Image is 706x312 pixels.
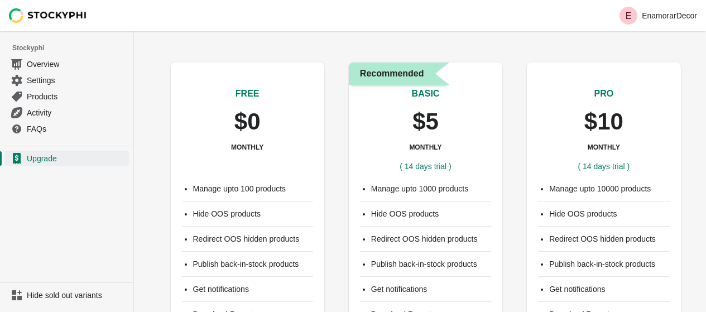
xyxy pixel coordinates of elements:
a: Activity [4,104,129,121]
a: FAQs [4,121,129,137]
a: Upgrade [4,151,129,166]
a: Overview [4,56,129,72]
p: $5 [412,109,439,134]
img: Stockyphi [9,8,87,23]
span: PRO [594,89,613,98]
li: Get notifications [193,284,313,295]
text: E [626,11,632,21]
li: Manage upto 1000 products [371,183,491,194]
h3: MONTHLY [231,143,263,152]
span: ( 14 days trial ) [400,162,452,171]
a: Products [4,88,129,104]
span: Activity [27,107,127,118]
li: Hide OOS products [549,208,669,219]
span: Upgrade [27,153,127,164]
span: Recommended [360,67,424,80]
li: Manage upto 10000 products [549,183,669,194]
li: Redirect OOS hidden products [549,233,669,244]
span: Avatar with initials E [619,7,637,25]
h3: MONTHLY [588,143,620,152]
p: $10 [584,109,623,134]
span: Hide sold out variants [27,290,127,301]
span: FREE [236,89,260,98]
span: Stockyphi [12,42,133,54]
span: ( 14 days trial ) [578,162,630,171]
li: Hide OOS products [371,208,491,219]
a: Hide sold out variants [4,287,129,303]
a: Settings [4,72,129,88]
li: Get notifications [549,284,669,295]
h3: MONTHLY [409,143,441,152]
p: $0 [234,109,261,134]
span: Settings [27,75,127,86]
button: Avatar with initials EEnamorarDecor [615,4,702,27]
span: Overview [27,59,127,70]
span: Products [27,91,127,102]
li: Hide OOS products [193,208,313,219]
li: Publish back-in-stock products [549,258,669,270]
li: Redirect OOS hidden products [193,233,313,244]
li: Publish back-in-stock products [193,258,313,270]
li: Manage upto 100 products [193,183,313,194]
li: Get notifications [371,284,491,295]
li: Publish back-in-stock products [371,258,491,270]
li: Redirect OOS hidden products [371,233,491,244]
span: BASIC [412,89,440,98]
span: FAQs [27,123,127,135]
p: EnamorarDecor [642,11,697,20]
